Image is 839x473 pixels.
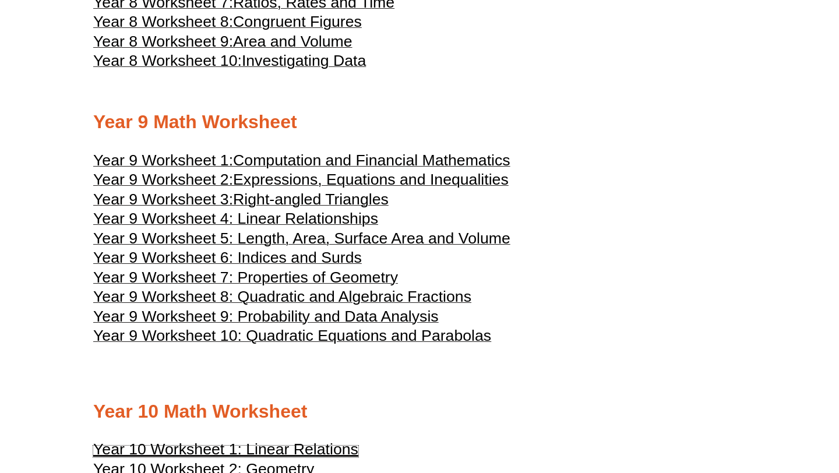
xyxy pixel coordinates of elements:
a: Year 9 Worksheet 2:Expressions, Equations and Inequalities [93,176,509,188]
span: Year 8 Worksheet 8: [93,13,233,30]
a: Year 8 Worksheet 8:Congruent Figures [93,18,362,30]
a: Year 9 Worksheet 5: Length, Area, Surface Area and Volume [93,235,510,246]
span: Year 8 Worksheet 10: [93,52,242,69]
span: Year 9 Worksheet 1: [93,151,233,169]
h2: Year 9 Math Worksheet [93,110,746,135]
u: Year 10 Worksheet 1: Linear Relations [93,440,358,458]
span: Computation and Financial Mathematics [233,151,510,169]
span: Investigating Data [242,52,366,69]
span: Year 9 Worksheet 9: Probability and Data Analysis [93,308,439,325]
a: Year 9 Worksheet 7: Properties of Geometry [93,274,398,285]
a: Year 8 Worksheet 9:Area and Volume [93,38,352,50]
a: Year 10 Worksheet 1: Linear Relations [93,446,358,457]
span: Year 9 Worksheet 2: [93,171,233,188]
a: Year 9 Worksheet 3:Right-angled Triangles [93,196,389,207]
span: Year 9 Worksheet 6: Indices and Surds [93,249,362,266]
span: Year 9 Worksheet 3: [93,190,233,208]
span: Area and Volume [233,33,352,50]
span: Year 9 Worksheet 5: Length, Area, Surface Area and Volume [93,230,510,247]
a: Year 9 Worksheet 6: Indices and Surds [93,254,362,266]
span: Expressions, Equations and Inequalities [233,171,509,188]
a: Year 9 Worksheet 10: Quadratic Equations and Parabolas [93,332,491,344]
span: Year 9 Worksheet 7: Properties of Geometry [93,269,398,286]
span: Year 9 Worksheet 4: Linear Relationships [93,210,378,227]
span: Year 9 Worksheet 10: Quadratic Equations and Parabolas [93,327,491,344]
span: Right-angled Triangles [233,190,389,208]
iframe: Chat Widget [639,341,839,473]
span: Congruent Figures [233,13,362,30]
a: Year 9 Worksheet 8: Quadratic and Algebraic Fractions [93,293,471,305]
span: Year 9 Worksheet 8: Quadratic and Algebraic Fractions [93,288,471,305]
a: Year 9 Worksheet 1:Computation and Financial Mathematics [93,157,510,168]
span: Year 8 Worksheet 9: [93,33,233,50]
h2: Year 10 Math Worksheet [93,400,746,424]
a: Year 8 Worksheet 10:Investigating Data [93,57,366,69]
a: Year 9 Worksheet 4: Linear Relationships [93,215,378,227]
a: Year 9 Worksheet 9: Probability and Data Analysis [93,313,439,324]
